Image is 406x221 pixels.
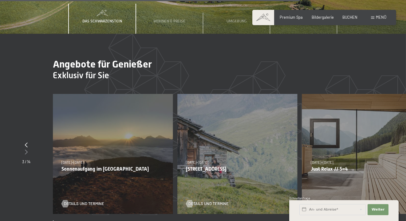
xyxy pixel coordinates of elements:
span: [DATE]–[DATE] [61,160,84,164]
a: Details und Termine [61,201,104,207]
p: Sonnenaufgang im [GEOGRAPHIC_DATA] [61,166,164,172]
span: / [25,159,26,164]
a: BUCHEN [342,15,357,20]
span: Das Schwarzenstein [82,19,122,23]
span: Wohnen & Preise [153,19,185,23]
span: Umgebung [227,19,247,23]
span: 14 [27,159,30,164]
a: Bildergalerie [312,15,334,20]
p: [STREET_ADDRESS] [186,166,289,172]
span: Angebote für Genießer [53,58,152,70]
a: Details und Termine [186,201,229,207]
span: [DATE]–[DATE] [311,160,333,164]
span: [DATE]–[DATE] [186,160,208,164]
span: Menü [376,15,386,20]
a: Premium Spa [280,15,303,20]
span: Weiter [372,207,384,212]
span: Details und Termine [64,201,104,207]
span: Exklusiv für Sie [53,70,109,80]
button: Weiter [368,204,388,215]
span: Schnellanfrage [289,196,310,200]
span: Details und Termine [188,201,229,207]
span: 3 [22,159,24,164]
